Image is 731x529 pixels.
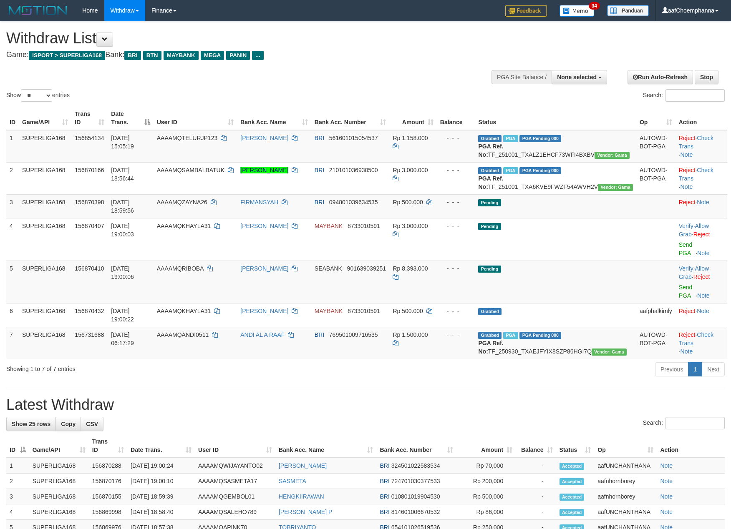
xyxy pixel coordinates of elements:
[6,458,29,474] td: 1
[679,265,709,280] a: Allow Grab
[6,261,19,303] td: 5
[89,474,127,489] td: 156870176
[164,51,199,60] span: MAYBANK
[560,509,585,516] span: Accepted
[29,504,89,520] td: SUPERLIGA168
[679,199,696,206] a: Reject
[492,70,552,84] div: PGA Site Balance /
[237,106,311,130] th: Bank Acc. Name: activate to sort column ascending
[676,106,727,130] th: Action
[440,307,472,315] div: - - -
[679,331,713,346] a: Check Trans
[660,493,673,500] a: Note
[697,250,710,256] a: Note
[6,396,725,413] h1: Latest Withdraw
[503,135,518,142] span: Marked by aafsengchandara
[595,152,630,159] span: Vendor URL: https://trx31.1velocity.biz
[124,51,141,60] span: BRI
[594,458,657,474] td: aafUNCHANTHANA
[19,162,71,194] td: SUPERLIGA168
[519,135,561,142] span: PGA Pending
[240,331,285,338] a: ANDI AL A RAAF
[665,89,725,102] input: Search:
[393,265,428,272] span: Rp 8.393.000
[6,327,19,359] td: 7
[475,106,636,130] th: Status
[556,434,595,458] th: Status: activate to sort column ascending
[560,5,595,17] img: Button%20Memo.svg
[329,167,378,173] span: Copy 210101036930500 to clipboard
[697,292,710,299] a: Note
[594,474,657,489] td: aafnhornborey
[478,340,503,355] b: PGA Ref. No:
[478,332,502,339] span: Grabbed
[6,106,19,130] th: ID
[21,89,52,102] select: Showentries
[6,434,29,458] th: ID: activate to sort column descending
[315,167,324,173] span: BRI
[86,421,98,427] span: CSV
[240,308,288,314] a: [PERSON_NAME]
[519,332,561,339] span: PGA Pending
[81,417,103,431] a: CSV
[329,331,378,338] span: Copy 769501009716535 to clipboard
[240,135,288,141] a: [PERSON_NAME]
[380,478,389,484] span: BRI
[6,504,29,520] td: 4
[697,199,709,206] a: Note
[195,489,275,504] td: AAAAMQGEMBOL01
[6,489,29,504] td: 3
[127,434,195,458] th: Date Trans.: activate to sort column ascending
[478,308,502,315] span: Grabbed
[393,135,428,141] span: Rp 1.158.000
[440,331,472,339] div: - - -
[19,218,71,261] td: SUPERLIGA168
[376,434,456,458] th: Bank Acc. Number: activate to sort column ascending
[679,167,713,182] a: Check Trans
[560,463,585,470] span: Accepted
[676,162,727,194] td: · ·
[636,130,676,163] td: AUTOWD-BOT-PGA
[275,434,377,458] th: Bank Acc. Name: activate to sort column ascending
[19,194,71,218] td: SUPERLIGA168
[643,417,725,429] label: Search:
[456,489,516,504] td: Rp 500,000
[6,303,19,327] td: 6
[440,166,472,174] div: - - -
[391,478,440,484] span: Copy 724701030377533 to clipboard
[380,509,389,515] span: BRI
[279,478,306,484] a: SASMETA
[440,134,472,142] div: - - -
[157,265,204,272] span: AAAAMQRIBOBA
[6,89,70,102] label: Show entries
[154,106,237,130] th: User ID: activate to sort column ascending
[516,489,556,504] td: -
[127,504,195,520] td: [DATE] 18:58:40
[679,223,709,238] span: ·
[475,130,636,163] td: TF_251001_TXALZ1EHCF73WFI4BXBV
[702,362,725,376] a: Next
[6,162,19,194] td: 2
[315,135,324,141] span: BRI
[111,331,134,346] span: [DATE] 06:17:29
[29,458,89,474] td: SUPERLIGA168
[594,489,657,504] td: aafnhornborey
[560,494,585,501] span: Accepted
[478,223,501,230] span: Pending
[440,198,472,206] div: - - -
[440,222,472,230] div: - - -
[478,135,502,142] span: Grabbed
[437,106,475,130] th: Balance
[55,417,81,431] a: Copy
[693,273,710,280] a: Reject
[393,308,423,314] span: Rp 500.000
[503,167,518,174] span: Marked by aafsengchandara
[348,308,380,314] span: Copy 8733010591 to clipboard
[478,143,503,158] b: PGA Ref. No:
[89,489,127,504] td: 156870155
[6,474,29,489] td: 2
[636,327,676,359] td: AUTOWD-BOT-PGA
[505,5,547,17] img: Feedback.jpg
[127,458,195,474] td: [DATE] 19:00:24
[665,417,725,429] input: Search:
